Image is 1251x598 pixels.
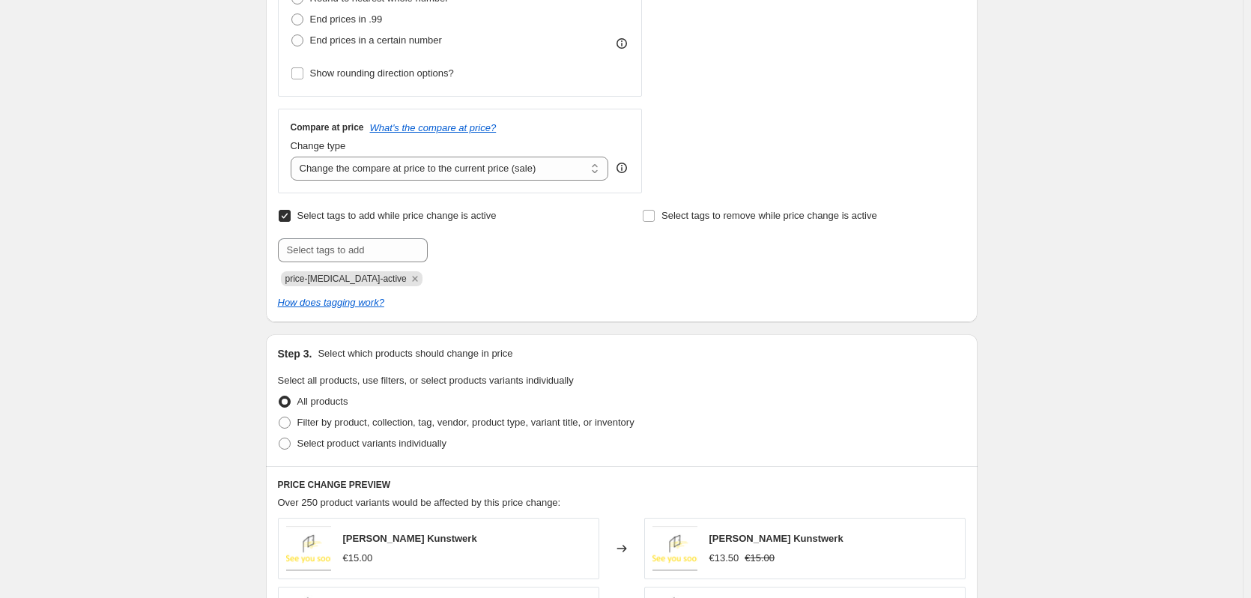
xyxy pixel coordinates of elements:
[291,140,346,151] span: Change type
[297,396,348,407] span: All products
[278,346,312,361] h2: Step 3.
[652,526,697,571] img: img_80x.png
[297,210,497,221] span: Select tags to add while price change is active
[408,272,422,286] button: Remove price-change-job-active
[278,238,428,262] input: Select tags to add
[278,479,966,491] h6: PRICE CHANGE PREVIEW
[661,210,877,221] span: Select tags to remove while price change is active
[318,346,512,361] p: Select which products should change in price
[709,533,843,544] span: [PERSON_NAME] Kunstwerk
[343,551,373,566] div: €15.00
[370,122,497,133] button: What's the compare at price?
[278,497,561,508] span: Over 250 product variants would be affected by this price change:
[310,34,442,46] span: End prices in a certain number
[343,533,477,544] span: [PERSON_NAME] Kunstwerk
[310,13,383,25] span: End prices in .99
[709,551,739,566] div: €13.50
[614,160,629,175] div: help
[291,121,364,133] h3: Compare at price
[278,375,574,386] span: Select all products, use filters, or select products variants individually
[310,67,454,79] span: Show rounding direction options?
[278,297,384,308] a: How does tagging work?
[297,417,634,428] span: Filter by product, collection, tag, vendor, product type, variant title, or inventory
[285,274,407,284] span: price-change-job-active
[286,526,331,571] img: img_80x.png
[297,438,446,449] span: Select product variants individually
[745,551,775,566] strike: €15.00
